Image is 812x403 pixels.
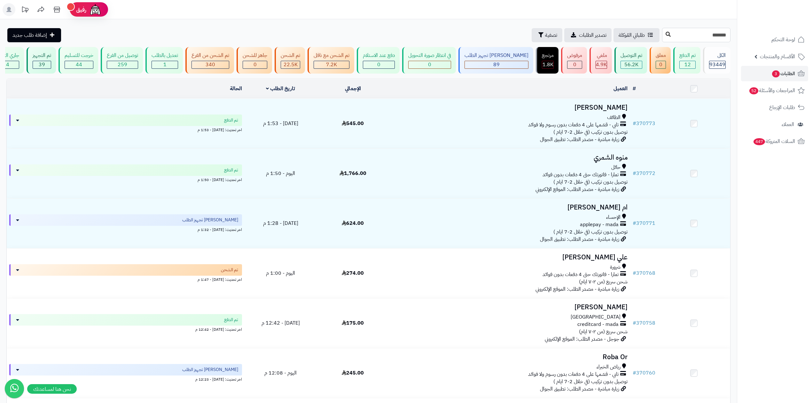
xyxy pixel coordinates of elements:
div: تم التوصيل [621,52,642,59]
div: في انتظار صورة التحويل [408,52,451,59]
a: #370773 [633,120,655,127]
a: مرفوض 0 [560,47,588,74]
span: الطلبات [771,69,795,78]
div: تم الشحن مع ناقل [314,52,349,59]
span: توصيل بدون تركيب (في خلال 2-7 ايام ) [553,128,628,136]
span: تم الدفع [224,167,238,173]
span: 0 [254,61,257,68]
span: [DATE] - 1:53 م [263,120,298,127]
div: تم التجهيز [33,52,51,59]
span: # [633,319,636,327]
h3: منوه الشمري [392,154,628,161]
div: اخر تحديث: [DATE] - 1:32 م [9,226,242,233]
a: السلات المتروكة447 [741,134,808,149]
span: السلات المتروكة [753,137,795,146]
span: رياض الخبراء [597,363,621,371]
div: تم الشحن [281,52,300,59]
a: #370760 [633,369,655,377]
div: [PERSON_NAME] تجهيز الطلب [465,52,528,59]
a: الإجمالي [345,85,361,92]
a: #370771 [633,219,655,227]
span: شحن سريع (من ٢-٧ ايام) [579,278,628,286]
span: 259 [118,61,127,68]
span: 1 [163,61,167,68]
h3: [PERSON_NAME] [392,104,628,111]
a: #370758 [633,319,655,327]
a: المراجعات والأسئلة52 [741,83,808,98]
span: 56.2K [624,61,638,68]
span: تابي - قسّمها على 4 دفعات بدون رسوم ولا فوائد [528,371,619,378]
span: شحن سريع (من ٢-٧ ايام) [579,328,628,336]
span: تمارا - فاتورتك حتى 4 دفعات بدون فوائد [543,171,619,178]
span: توصيل بدون تركيب (في خلال 2-7 ايام ) [553,378,628,385]
div: 340 [192,61,229,68]
span: 624.00 [342,219,364,227]
span: زيارة مباشرة - مصدر الطلب: تطبيق الجوال [540,235,619,243]
div: تم الدفع [679,52,696,59]
span: 44 [76,61,82,68]
span: تابي - قسّمها على 4 دفعات بدون رسوم ولا فوائد [528,121,619,129]
span: تم الدفع [224,117,238,123]
span: 545.00 [342,120,364,127]
span: اليوم - 12:08 م [264,369,297,377]
div: 89 [465,61,528,68]
a: تم الدفع 12 [672,47,702,74]
span: # [633,120,636,127]
span: 245.00 [342,369,364,377]
span: 89 [493,61,500,68]
div: اخر تحديث: [DATE] - 12:23 م [9,375,242,382]
span: زيارة مباشرة - مصدر الطلب: تطبيق الجوال [540,385,619,393]
h3: Roba Or [392,353,628,361]
img: ai-face.png [89,3,102,16]
span: شرورة [610,264,621,271]
span: [GEOGRAPHIC_DATA] [571,313,621,321]
a: لوحة التحكم [741,32,808,47]
a: خرجت للتسليم 44 [57,47,99,74]
span: حائل [611,164,621,171]
a: معلق 0 [648,47,672,74]
span: زيارة مباشرة - مصدر الطلب: الموقع الإلكتروني [535,285,619,293]
img: logo-2.png [769,18,806,31]
div: جاهز للشحن [243,52,267,59]
div: معلق [656,52,666,59]
span: 0 [377,61,380,68]
span: 1,766.00 [340,170,366,177]
span: طلباتي المُوكلة [619,31,645,39]
span: المراجعات والأسئلة [749,86,795,95]
div: 12 [680,61,695,68]
div: 22475 [281,61,300,68]
a: [PERSON_NAME] تجهيز الطلب 89 [457,47,535,74]
div: مرتجع [542,52,554,59]
a: جاهز للشحن 0 [235,47,273,74]
a: تم الشحن 22.5K [273,47,306,74]
a: تصدير الطلبات [564,28,612,42]
span: 274.00 [342,269,364,277]
div: 0 [567,61,582,68]
span: اليوم - 1:00 م [266,269,295,277]
a: طلبات الإرجاع [741,100,808,115]
span: تم الشحن [221,267,238,273]
div: 7223 [314,61,349,68]
div: توصيل من الفرع [107,52,138,59]
span: 0 [573,61,576,68]
span: 1.8K [543,61,553,68]
span: طلبات الإرجاع [769,103,795,112]
span: 7.2K [326,61,337,68]
h3: [PERSON_NAME] [392,304,628,311]
div: 0 [409,61,451,68]
span: تم الدفع [224,317,238,323]
span: [PERSON_NAME] تجهيز الطلب [182,367,238,373]
a: الحالة [230,85,242,92]
span: لوحة التحكم [771,35,795,44]
span: توصيل بدون تركيب (في خلال 2-7 ايام ) [553,228,628,236]
span: [DATE] - 1:28 م [263,219,298,227]
a: توصيل من الفرع 259 [99,47,144,74]
div: تم الشحن من الفرع [191,52,229,59]
div: 44 [65,61,93,68]
a: ملغي 4.9K [588,47,613,74]
span: تصدير الطلبات [579,31,606,39]
a: طلباتي المُوكلة [613,28,660,42]
span: creditcard - mada [577,321,619,328]
div: ملغي [596,52,607,59]
span: # [633,219,636,227]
